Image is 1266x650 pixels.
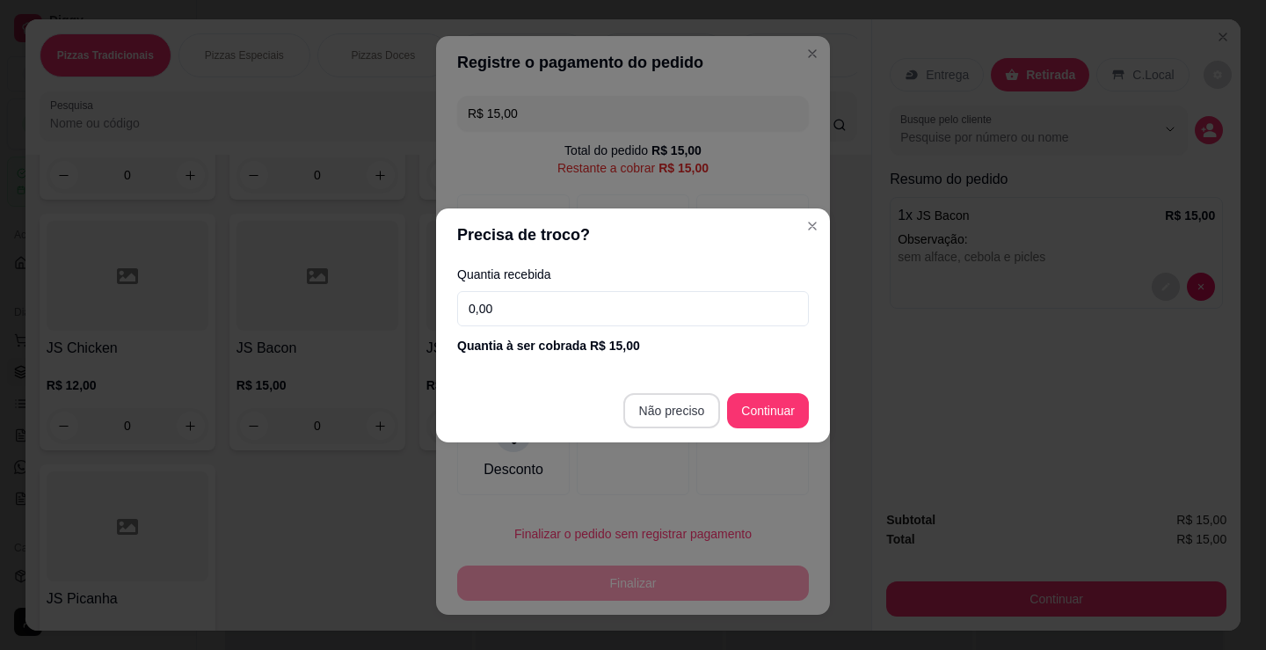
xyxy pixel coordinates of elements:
div: Quantia à ser cobrada R$ 15,00 [457,337,809,354]
button: Close [798,212,826,240]
button: Não preciso [623,393,721,428]
label: Quantia recebida [457,268,809,281]
button: Continuar [727,393,809,428]
header: Precisa de troco? [436,208,830,261]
